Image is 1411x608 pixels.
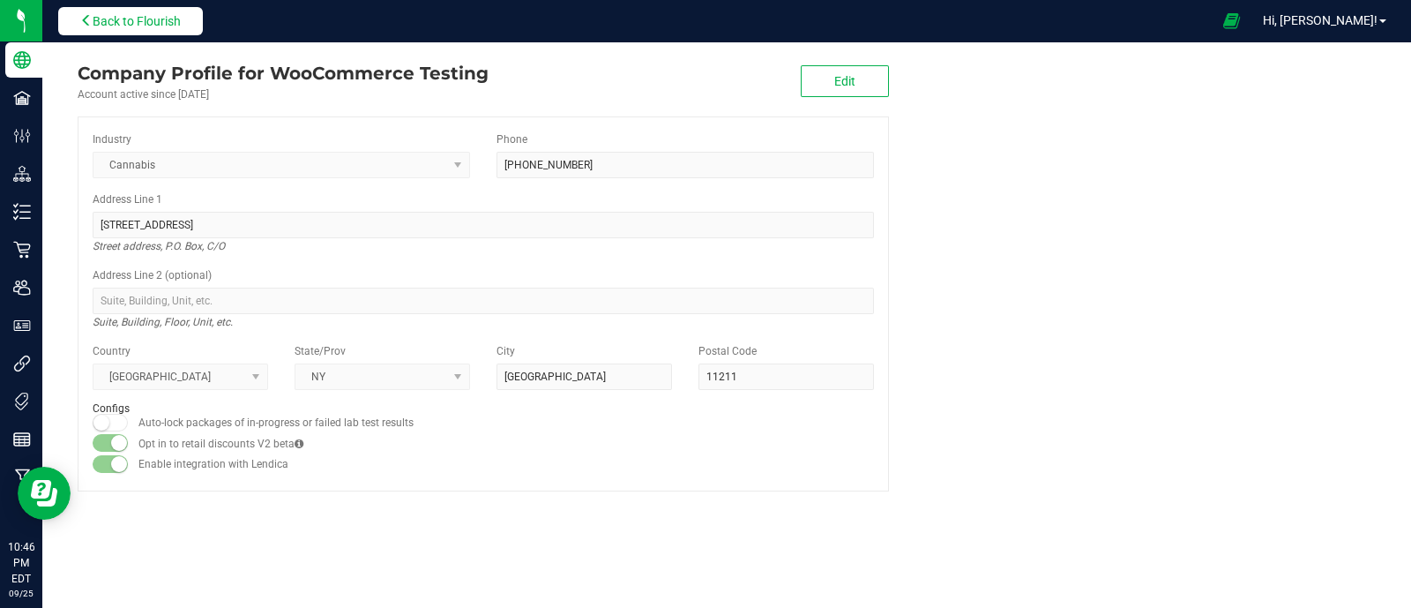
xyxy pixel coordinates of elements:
inline-svg: Configuration [13,127,31,145]
span: Hi, [PERSON_NAME]! [1263,13,1377,27]
inline-svg: Integrations [13,355,31,372]
label: Address Line 1 [93,191,162,207]
button: Edit [801,65,889,97]
label: Opt in to retail discounts V2 beta [138,436,303,452]
input: City [496,364,672,390]
label: Industry [93,131,131,147]
inline-svg: Facilities [13,89,31,107]
inline-svg: Company [13,51,31,69]
h2: Configs [93,403,874,415]
label: City [496,343,515,359]
label: Auto-lock packages of in-progress or failed lab test results [138,415,414,431]
div: WooCommerce Testing [78,60,489,86]
i: Suite, Building, Floor, Unit, etc. [93,312,233,333]
inline-svg: Manufacturing [13,469,31,486]
input: Suite, Building, Unit, etc. [93,288,874,314]
input: (123) 456-7890 [496,152,874,178]
button: Back to Flourish [58,7,203,35]
label: Enable integration with Lendica [138,456,288,472]
span: Back to Flourish [93,14,181,28]
inline-svg: Inventory [13,203,31,221]
p: 10:46 PM EDT [8,539,34,587]
span: Open Ecommerce Menu [1212,4,1251,38]
inline-svg: User Roles [13,317,31,334]
p: 09/25 [8,587,34,600]
inline-svg: Retail [13,241,31,259]
inline-svg: Tags [13,393,31,410]
inline-svg: Users [13,279,31,296]
inline-svg: Reports [13,431,31,448]
div: Account active since [DATE] [78,86,489,102]
label: State/Prov [295,343,346,359]
label: Postal Code [698,343,757,359]
inline-svg: Distribution [13,165,31,183]
i: Street address, P.O. Box, C/O [93,236,225,257]
input: Postal Code [698,364,874,390]
label: Address Line 2 (optional) [93,267,212,283]
label: Phone [496,131,527,147]
span: Edit [834,74,855,88]
iframe: Resource center [18,467,71,520]
label: Country [93,343,131,359]
input: Address [93,212,874,238]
